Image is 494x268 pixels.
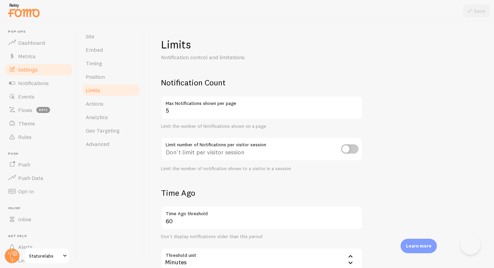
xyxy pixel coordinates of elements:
[18,39,45,46] span: Dashboard
[161,53,322,61] p: Notification control and limitations
[161,77,363,88] h2: Notification Count
[86,87,100,93] span: Limits
[161,137,363,162] div: Don't limit per visitor session
[24,248,70,264] a: Staturelabs
[86,141,109,147] span: Advanced
[18,133,32,140] span: Rules
[82,97,140,110] a: Actions
[86,127,120,134] span: Geo Targeting
[18,80,49,86] span: Notifications
[18,53,36,60] span: Metrics
[86,114,108,120] span: Analytics
[8,30,73,34] span: Pop-ups
[401,239,437,253] div: Learn more
[82,70,140,83] a: Position
[4,130,73,144] a: Rules
[161,166,363,172] div: Limit the number of notification shown to a visitor in a session
[4,90,73,103] a: Events
[82,124,140,137] a: Geo Targeting
[18,120,35,127] span: Theme
[18,175,43,181] span: Push Data
[82,110,140,124] a: Analytics
[86,33,94,40] span: Site
[4,36,73,49] a: Dashboard
[161,123,363,129] div: Limit the number of Notifications shown on a page
[82,137,140,151] a: Advanced
[406,243,431,249] p: Learn more
[18,66,38,73] span: Settings
[86,100,104,107] span: Actions
[4,49,73,63] a: Metrics
[18,107,32,113] span: Flows
[4,117,73,130] a: Theme
[8,152,73,156] span: Push
[18,161,30,168] span: Push
[460,234,481,255] iframe: Help Scout Beacon - Open
[161,206,363,218] label: Time Ago threshold
[8,206,73,210] span: Inline
[161,188,363,198] h2: Time Ago
[18,93,35,100] span: Events
[86,60,102,67] span: Timing
[29,252,61,260] span: Staturelabs
[82,43,140,56] a: Embed
[82,83,140,97] a: Limits
[161,96,363,107] label: Max Notifications shown per page
[4,240,73,254] a: Alerts
[18,243,33,250] span: Alerts
[4,158,73,171] a: Push
[4,171,73,185] a: Push Data
[7,2,41,19] img: fomo-relay-logo-orange.svg
[4,185,73,198] a: Opt-In
[86,73,105,80] span: Position
[4,213,73,226] a: Inline
[161,38,363,51] h1: Limits
[36,107,50,113] span: beta
[4,103,73,117] a: Flows beta
[161,234,363,240] div: Don't display notifications older than this period
[82,56,140,70] a: Timing
[82,30,140,43] a: Site
[4,63,73,76] a: Settings
[18,188,34,195] span: Opt-In
[18,216,31,223] span: Inline
[4,76,73,90] a: Notifications
[8,234,73,238] span: Get Help
[86,46,103,53] span: Embed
